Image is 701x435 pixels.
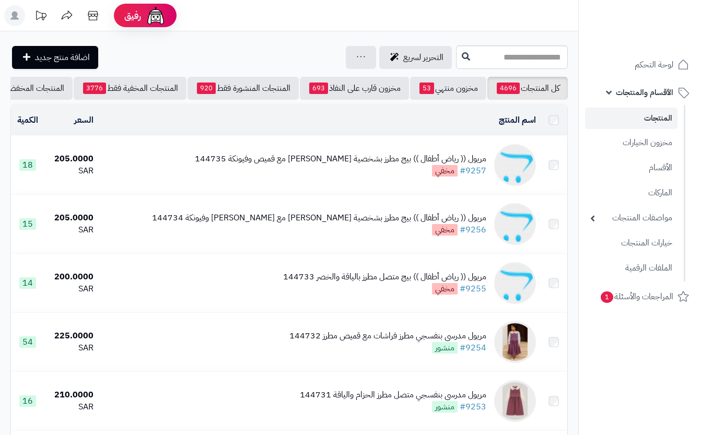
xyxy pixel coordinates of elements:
[17,114,38,126] a: الكمية
[188,77,299,100] a: المنتجات المنشورة فقط920
[48,212,94,224] div: 205.0000
[494,203,536,245] img: مريول (( رياض أطفال )) بيج مطرز بشخصية ستيتش مع قميص وفيونكة 144734
[48,401,94,413] div: SAR
[152,212,486,224] div: مريول (( رياض أطفال )) بيج مطرز بشخصية [PERSON_NAME] مع [PERSON_NAME] وفيونكة 144734
[28,5,54,29] a: تحديثات المنصة
[460,224,486,236] a: #9256
[460,342,486,354] a: #9254
[585,157,677,179] a: الأقسام
[300,77,409,100] a: مخزون قارب على النفاذ693
[600,289,673,304] span: المراجعات والأسئلة
[616,85,673,100] span: الأقسام والمنتجات
[460,164,486,177] a: #9257
[19,395,36,407] span: 16
[19,218,36,230] span: 15
[635,57,673,72] span: لوحة التحكم
[494,380,536,422] img: مريول مدرسي بنفسجي متصل مطرز الحزام والياقة 144731
[48,165,94,177] div: SAR
[74,77,186,100] a: المنتجات المخفية فقط3776
[494,144,536,186] img: مريول (( رياض أطفال )) بيج مطرز بشخصية سينامورول مع قميص وفيونكة 144735
[197,83,216,94] span: 920
[499,114,536,126] a: اسم المنتج
[48,283,94,295] div: SAR
[432,342,458,354] span: منشور
[48,342,94,354] div: SAR
[48,224,94,236] div: SAR
[601,291,613,303] span: 1
[585,207,677,229] a: مواصفات المنتجات
[74,114,94,126] a: السعر
[585,284,695,309] a: المراجعات والأسئلة1
[300,389,486,401] div: مريول مدرسي بنفسجي متصل مطرز الحزام والياقة 144731
[48,389,94,401] div: 210.0000
[124,9,141,22] span: رفيق
[419,83,434,94] span: 53
[19,277,36,289] span: 14
[48,330,94,342] div: 225.0000
[432,283,458,295] span: مخفي
[283,271,486,283] div: مريول (( رياض أطفال )) بيج متصل مطرز بالياقة والخصر 144733
[195,153,486,165] div: مريول (( رياض أطفال )) بيج مطرز بشخصية [PERSON_NAME] مع قميص وفيونكة 144735
[585,52,695,77] a: لوحة التحكم
[19,336,36,348] span: 54
[309,83,328,94] span: 693
[630,25,691,46] img: logo-2.png
[145,5,166,26] img: ai-face.png
[487,77,568,100] a: كل المنتجات4696
[432,165,458,177] span: مخفي
[48,153,94,165] div: 205.0000
[35,51,90,64] span: اضافة منتج جديد
[460,401,486,413] a: #9253
[494,321,536,363] img: مريول مدرسي بنفسجي مطرز فراشات مع قميص مطرز 144732
[585,108,677,129] a: المنتجات
[19,159,36,171] span: 18
[403,51,443,64] span: التحرير لسريع
[379,46,452,69] a: التحرير لسريع
[585,132,677,154] a: مخزون الخيارات
[410,77,486,100] a: مخزون منتهي53
[432,224,458,236] span: مخفي
[289,330,486,342] div: مريول مدرسي بنفسجي مطرز فراشات مع قميص مطرز 144732
[585,232,677,254] a: خيارات المنتجات
[585,182,677,204] a: الماركات
[494,262,536,304] img: مريول (( رياض أطفال )) بيج متصل مطرز بالياقة والخصر 144733
[432,401,458,413] span: منشور
[460,283,486,295] a: #9255
[48,271,94,283] div: 200.0000
[12,46,98,69] a: اضافة منتج جديد
[83,83,106,94] span: 3776
[497,83,520,94] span: 4696
[585,257,677,279] a: الملفات الرقمية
